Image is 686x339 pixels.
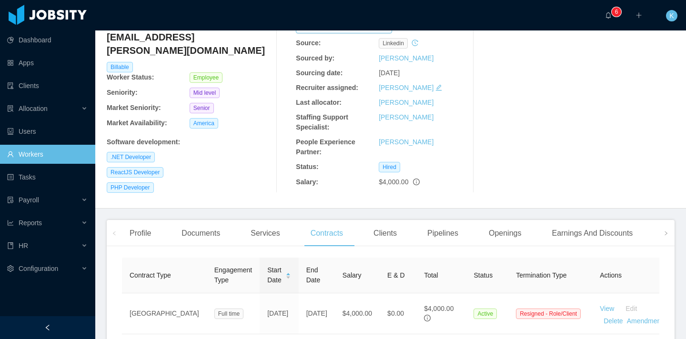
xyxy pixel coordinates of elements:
[296,113,348,131] b: Staffing Support Specialist:
[130,271,171,279] span: Contract Type
[190,118,218,129] span: America
[600,305,614,312] a: View
[107,182,154,193] span: PHP Developer
[19,219,42,227] span: Reports
[296,178,318,186] b: Salary:
[474,271,493,279] span: Status
[7,168,88,187] a: icon: profileTasks
[296,138,355,156] b: People Experience Partner:
[379,69,400,77] span: [DATE]
[107,167,163,178] span: ReactJS Developer
[481,220,529,247] div: Openings
[296,24,392,31] a: icon: exportView Recruitment Process
[7,242,14,249] i: icon: book
[296,99,342,106] b: Last allocator:
[343,271,362,279] span: Salary
[379,38,408,49] span: linkedin
[544,220,640,247] div: Earnings And Discounts
[343,309,372,317] span: $4,000.00
[7,105,14,112] i: icon: solution
[19,105,48,112] span: Allocation
[7,30,88,50] a: icon: pie-chartDashboard
[604,317,623,325] a: Delete
[19,265,58,272] span: Configuration
[285,271,291,278] div: Sort
[7,219,14,226] i: icon: line-chart
[516,309,581,319] span: Resigned - Role/Client
[615,7,618,17] p: 6
[214,266,252,284] span: Engagement Type
[296,69,343,77] b: Sourcing date:
[7,197,14,203] i: icon: file-protect
[612,7,621,17] sup: 6
[664,231,668,236] i: icon: right
[435,84,442,91] i: icon: edit
[413,179,420,185] span: info-circle
[379,99,434,106] a: [PERSON_NAME]
[112,231,117,236] i: icon: left
[614,301,645,316] button: Edit
[379,138,434,146] a: [PERSON_NAME]
[296,39,321,47] b: Source:
[387,309,404,317] span: $0.00
[605,12,612,19] i: icon: bell
[379,178,408,186] span: $4,000.00
[107,152,155,162] span: .NET Developer
[7,122,88,141] a: icon: robotUsers
[7,53,88,72] a: icon: appstoreApps
[7,76,88,95] a: icon: auditClients
[107,138,180,146] b: Software development :
[424,315,431,321] span: info-circle
[296,84,358,91] b: Recruiter assigned:
[260,293,299,334] td: [DATE]
[379,84,434,91] a: [PERSON_NAME]
[243,220,287,247] div: Services
[600,271,622,279] span: Actions
[190,88,220,98] span: Mid level
[424,305,454,312] span: $4,000.00
[285,271,291,274] i: icon: caret-up
[516,271,566,279] span: Termination Type
[412,40,418,46] i: icon: history
[669,10,674,21] span: K
[379,54,434,62] a: [PERSON_NAME]
[420,220,466,247] div: Pipelines
[19,196,39,204] span: Payroll
[306,266,321,284] span: End Date
[424,271,438,279] span: Total
[19,242,28,249] span: HR
[122,220,159,247] div: Profile
[366,220,404,247] div: Clients
[636,12,642,19] i: icon: plus
[214,309,243,319] span: Full time
[107,104,161,111] b: Market Seniority:
[122,293,207,334] td: [GEOGRAPHIC_DATA]
[107,73,154,81] b: Worker Status:
[7,265,14,272] i: icon: setting
[474,309,497,319] span: Active
[107,30,272,57] h4: [EMAIL_ADDRESS][PERSON_NAME][DOMAIN_NAME]
[299,293,335,334] td: [DATE]
[107,62,133,72] span: Billable
[107,119,167,127] b: Market Availability:
[296,163,318,170] b: Status:
[387,271,405,279] span: E & D
[107,89,138,96] b: Seniority:
[285,275,291,278] i: icon: caret-down
[190,72,222,83] span: Employee
[174,220,228,247] div: Documents
[627,317,666,325] a: Amendments
[190,103,214,113] span: Senior
[267,265,282,285] span: Start Date
[7,145,88,164] a: icon: userWorkers
[379,113,434,121] a: [PERSON_NAME]
[296,54,334,62] b: Sourced by:
[303,220,351,247] div: Contracts
[379,162,400,172] span: Hired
